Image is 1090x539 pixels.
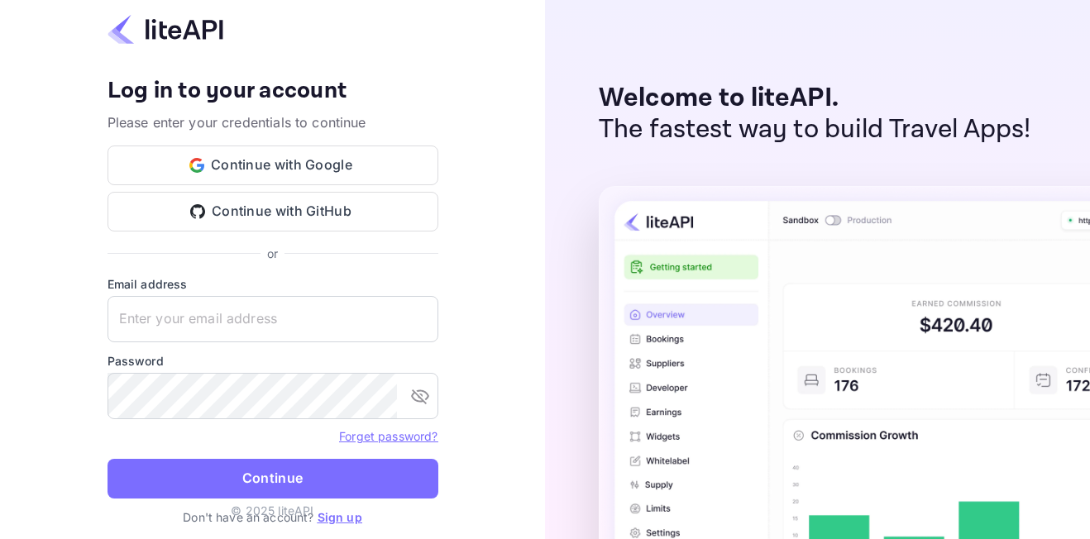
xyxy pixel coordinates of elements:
p: Don't have an account? [108,508,438,526]
label: Password [108,352,438,370]
h4: Log in to your account [108,77,438,106]
a: Forget password? [339,429,437,443]
a: Sign up [318,510,362,524]
button: Continue [108,459,438,498]
a: Forget password? [339,427,437,444]
img: liteapi [108,13,223,45]
input: Enter your email address [108,296,438,342]
p: © 2025 liteAPI [231,502,313,519]
p: Please enter your credentials to continue [108,112,438,132]
button: Continue with Google [108,145,438,185]
p: Welcome to liteAPI. [599,83,1031,114]
label: Email address [108,275,438,293]
button: Continue with GitHub [108,192,438,231]
p: or [267,245,278,262]
button: toggle password visibility [404,379,437,413]
p: The fastest way to build Travel Apps! [599,114,1031,145]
